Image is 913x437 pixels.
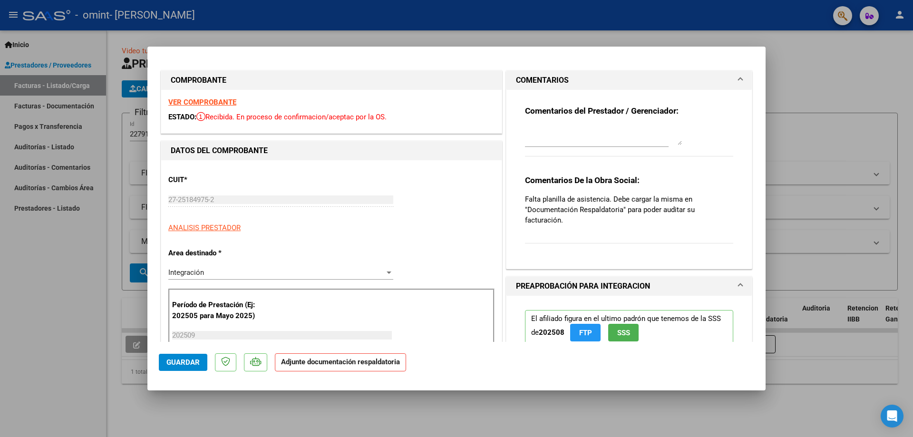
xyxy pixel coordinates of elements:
mat-expansion-panel-header: COMENTARIOS [506,71,752,90]
p: Período de Prestación (Ej: 202505 para Mayo 2025) [172,300,268,321]
strong: DATOS DEL COMPROBANTE [171,146,268,155]
div: Open Intercom Messenger [881,405,903,427]
button: Guardar [159,354,207,371]
h1: PREAPROBACIÓN PARA INTEGRACION [516,281,650,292]
span: Recibida. En proceso de confirmacion/aceptac por la OS. [196,113,387,121]
strong: Comentarios del Prestador / Gerenciador: [525,106,679,116]
p: CUIT [168,175,266,185]
mat-expansion-panel-header: PREAPROBACIÓN PARA INTEGRACION [506,277,752,296]
strong: 202508 [539,328,564,337]
button: SSS [608,324,639,341]
p: Falta planilla de asistencia. Debe cargar la misma en "Documentación Respaldatoria" para poder au... [525,194,733,225]
div: COMENTARIOS [506,90,752,269]
p: Area destinado * [168,248,266,259]
span: ANALISIS PRESTADOR [168,223,241,232]
span: SSS [617,329,630,337]
span: Integración [168,268,204,277]
span: Guardar [166,358,200,367]
p: El afiliado figura en el ultimo padrón que tenemos de la SSS de [525,310,733,346]
button: FTP [570,324,601,341]
span: FTP [579,329,592,337]
strong: Adjunte documentación respaldatoria [281,358,400,366]
h1: COMENTARIOS [516,75,569,86]
strong: Comentarios De la Obra Social: [525,175,640,185]
strong: COMPROBANTE [171,76,226,85]
span: ESTADO: [168,113,196,121]
a: VER COMPROBANTE [168,98,236,107]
